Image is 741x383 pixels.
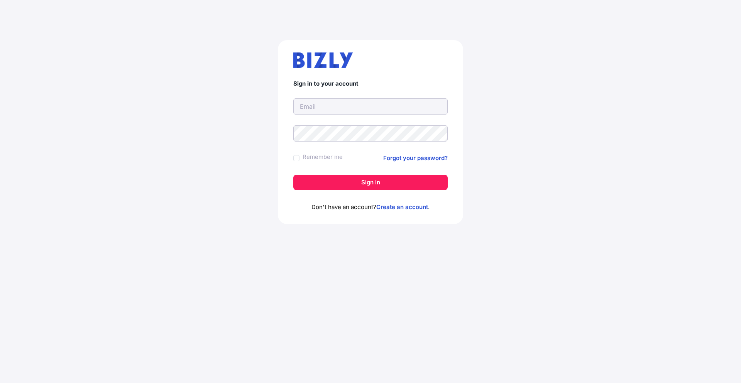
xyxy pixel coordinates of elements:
button: Sign in [293,175,448,190]
h4: Sign in to your account [293,80,448,88]
img: bizly_logo.svg [293,52,353,68]
label: Remember me [303,152,343,162]
p: Don't have an account? . [293,202,448,212]
input: Email [293,98,448,115]
a: Forgot your password? [383,154,448,163]
a: Create an account [376,203,428,211]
